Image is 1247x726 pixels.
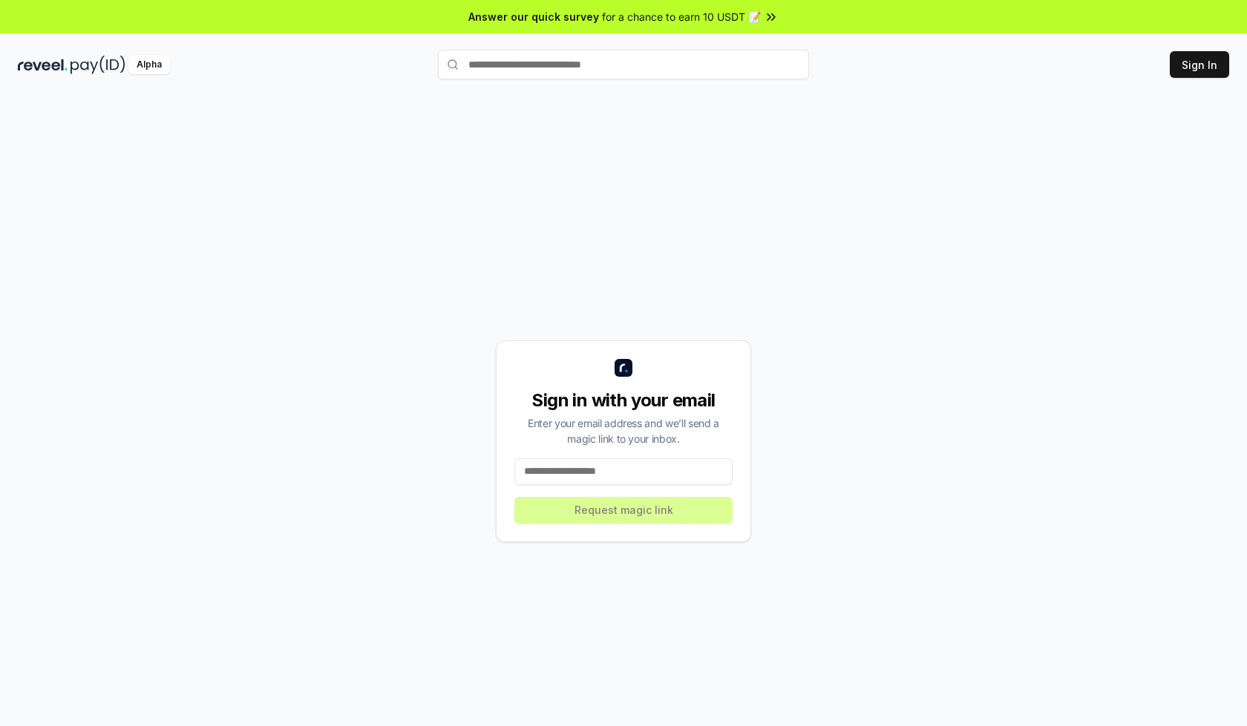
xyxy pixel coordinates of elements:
[615,359,632,377] img: logo_small
[602,9,761,24] span: for a chance to earn 10 USDT 📝
[1170,51,1229,78] button: Sign In
[514,415,733,446] div: Enter your email address and we’ll send a magic link to your inbox.
[514,389,733,412] div: Sign in with your email
[18,56,68,74] img: reveel_dark
[468,9,599,24] span: Answer our quick survey
[128,56,170,74] div: Alpha
[71,56,125,74] img: pay_id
